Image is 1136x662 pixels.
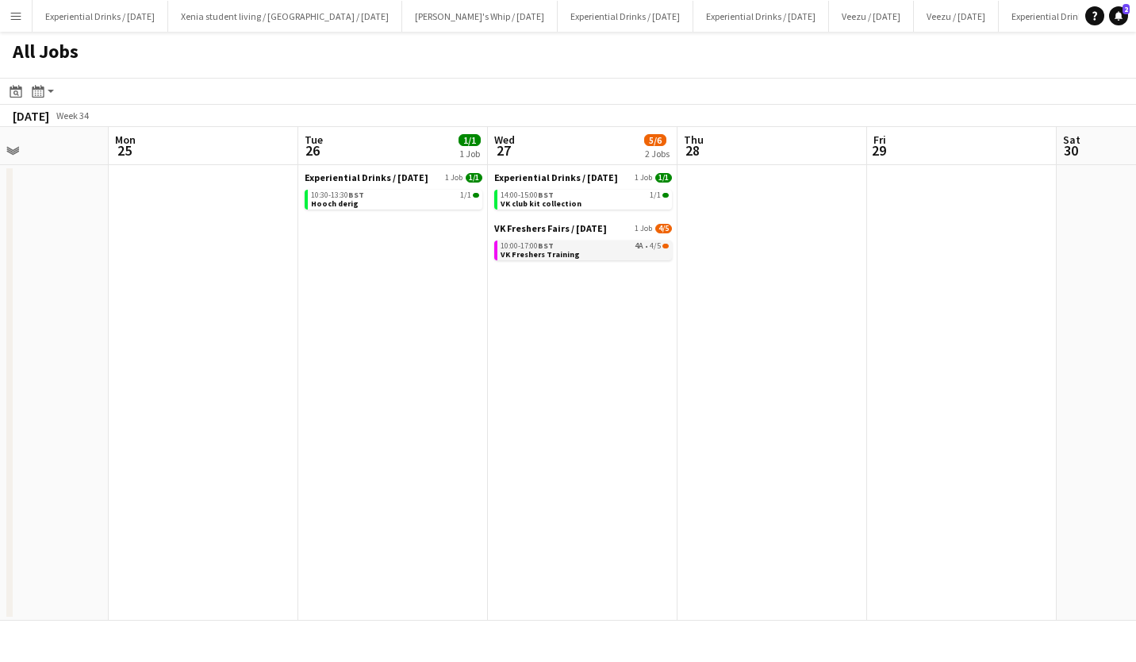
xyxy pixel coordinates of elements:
span: 30 [1061,141,1080,160]
a: 10:00-17:00BST4A•4/5VK Freshers Training [501,241,669,259]
span: 4/5 [650,242,661,250]
span: Week 34 [52,110,92,121]
button: Experiential Drinks / [DATE] [33,1,168,32]
span: BST [538,241,554,251]
span: 4/5 [662,244,669,248]
span: 14:00-15:00 [501,191,554,199]
span: 1/1 [460,191,471,199]
button: [PERSON_NAME]'s Whip / [DATE] [402,1,558,32]
span: 10:00-17:00 [501,242,554,250]
span: 1 Job [445,173,462,183]
button: Experiential Drinks / [DATE] [693,1,829,32]
span: 4/5 [655,224,672,233]
button: Veezu / [DATE] [829,1,914,32]
span: 1 Job [635,173,652,183]
span: VK club kit collection [501,198,581,209]
span: 1 Job [635,224,652,233]
span: 2 [1123,4,1130,14]
span: 1/1 [466,173,482,183]
span: VK Freshers Training [501,249,580,260]
span: 1/1 [655,173,672,183]
div: 1 Job [459,148,480,160]
span: 4A [635,242,643,250]
span: Experiential Drinks / August 25 [494,171,618,183]
span: Sat [1063,133,1080,147]
span: BST [538,190,554,200]
a: 14:00-15:00BST1/1VK club kit collection [501,190,669,208]
div: [DATE] [13,108,49,124]
button: Xenia student living / [GEOGRAPHIC_DATA] / [DATE] [168,1,402,32]
span: 5/6 [644,134,666,146]
span: Thu [684,133,704,147]
span: Tue [305,133,323,147]
span: VK Freshers Fairs / Sept 25 [494,222,607,234]
a: Experiential Drinks / [DATE]1 Job1/1 [494,171,672,183]
span: Hooch derig [311,198,359,209]
span: 28 [681,141,704,160]
span: Fri [873,133,886,147]
span: 27 [492,141,515,160]
span: 29 [871,141,886,160]
span: 26 [302,141,323,160]
span: Mon [115,133,136,147]
button: Experiential Drinks / [DATE] [558,1,693,32]
span: 1/1 [473,193,479,198]
span: Wed [494,133,515,147]
span: BST [348,190,364,200]
button: Veezu / [DATE] [914,1,999,32]
span: Experiential Drinks / August 25 [305,171,428,183]
button: Experiential Drinks / [DATE] [999,1,1134,32]
span: 1/1 [650,191,661,199]
span: 25 [113,141,136,160]
div: Experiential Drinks / [DATE]1 Job1/110:30-13:30BST1/1Hooch derig [305,171,482,213]
a: VK Freshers Fairs / [DATE]1 Job4/5 [494,222,672,234]
span: 10:30-13:30 [311,191,364,199]
span: 1/1 [662,193,669,198]
a: 10:30-13:30BST1/1Hooch derig [311,190,479,208]
a: 2 [1109,6,1128,25]
div: Experiential Drinks / [DATE]1 Job1/114:00-15:00BST1/1VK club kit collection [494,171,672,222]
span: 1/1 [459,134,481,146]
div: VK Freshers Fairs / [DATE]1 Job4/510:00-17:00BST4A•4/5VK Freshers Training [494,222,672,264]
div: 2 Jobs [645,148,670,160]
a: Experiential Drinks / [DATE]1 Job1/1 [305,171,482,183]
div: • [501,242,669,250]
